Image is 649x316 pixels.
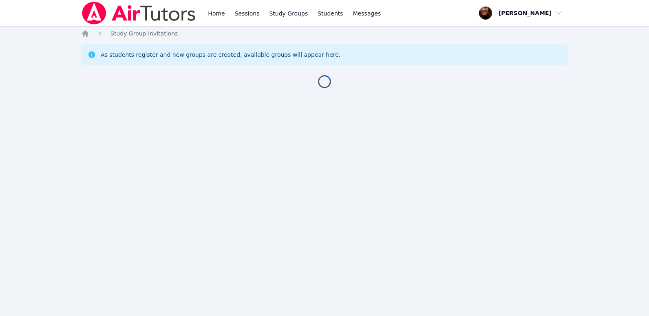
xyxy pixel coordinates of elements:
[353,9,381,18] span: Messages
[81,2,196,24] img: Air Tutors
[81,29,568,38] nav: Breadcrumb
[110,30,178,37] span: Study Group Invitations
[110,29,178,38] a: Study Group Invitations
[101,51,340,59] div: As students register and new groups are created, available groups will appear here.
